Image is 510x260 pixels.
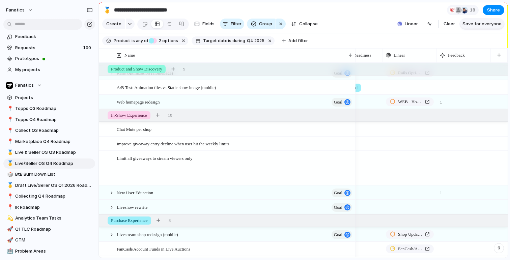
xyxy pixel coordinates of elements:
button: Filter [220,19,244,29]
button: isany of [130,37,149,45]
span: 8 [169,217,171,224]
span: Product [114,38,130,44]
a: FanCash/Account Funds in Live Auctions [386,244,434,253]
a: My projects [3,65,95,75]
span: 2 [157,38,162,43]
div: 📍Marketplace Q4 Roadmap [3,137,95,147]
span: Collect Q3 Roadmap [15,127,93,134]
div: 🥇 [7,160,12,167]
span: fanatics [6,7,25,13]
span: Livestream shop redesign (mobile) [117,230,178,238]
span: Collecting Q4 Roadmap [15,193,93,200]
div: 📍 [7,203,12,211]
a: 📍Topps Q4 Roadmap [3,115,95,125]
button: 🥇 [6,182,13,189]
div: 📍 [7,127,12,135]
span: BtB Burn Down List [15,171,93,178]
button: Q4 2025 [246,37,266,45]
span: Q1 TLC Roadmap [15,226,93,233]
div: 🥇 [7,181,12,189]
button: Collapse [288,19,320,29]
span: Add filter [288,38,308,44]
span: is [228,38,231,44]
span: 18 [470,7,477,13]
a: Projects [3,93,95,103]
div: 🥇Live/Seller OS Q4 Roadmap [3,158,95,169]
div: 🎲 [7,171,12,178]
div: 📍 [7,116,12,123]
span: 9 [183,66,186,73]
span: Web homepage redesign [117,98,160,106]
span: Analytics Team Tasks [15,215,93,222]
span: Fanatics [15,82,34,89]
span: goal [334,97,342,107]
span: Projects [15,94,93,101]
a: 🏥Problem Areas [3,246,95,256]
span: 100 [83,45,92,51]
button: 📍 [6,127,13,134]
span: 1 [437,95,445,106]
button: 🚀 [6,237,13,243]
span: Live/Seller OS Q4 Roadmap [15,160,93,167]
button: 🥇 [6,149,13,156]
button: goal [332,189,352,197]
button: goal [332,230,352,239]
span: Linear [405,21,418,27]
a: 📍Topps Q3 Roadmap [3,104,95,114]
button: 📍 [6,204,13,211]
span: Limit all giveaways to stream viewers only [117,154,193,162]
span: Requests [15,45,81,51]
span: Feedback [448,52,465,59]
div: 🚀 [7,225,12,233]
span: Improve giveaway entry decline when user hit the weekly limits [117,140,229,147]
a: 📍Collect Q3 Roadmap [3,125,95,136]
button: goal [332,69,352,78]
button: Group [247,19,276,29]
button: isduring [227,37,246,45]
a: 🎲BtB Burn Down List [3,169,95,179]
span: goal [334,230,342,239]
a: 💫Analytics Team Tasks [3,213,95,223]
button: Clear [441,19,458,29]
span: Topps Q3 Roadmap [15,105,93,112]
span: Product and Show Discovery [111,66,162,73]
button: 📍 [6,105,13,112]
button: 🏥 [6,248,13,255]
div: 🥇 [104,5,111,15]
button: 🥇 [6,160,13,167]
span: Save for everyone [462,21,502,27]
button: 🚀 [6,226,13,233]
a: Prototypes [3,54,95,64]
span: Problem Areas [15,248,93,255]
span: Liveshow rewrite [117,203,147,211]
button: 💫 [6,215,13,222]
button: goal [332,98,352,107]
span: during [231,38,245,44]
span: any of [135,38,148,44]
span: Live & Seller OS Q3 Roadmap [15,149,93,156]
span: Target date [203,38,227,44]
span: My projects [15,66,93,73]
span: 10 [168,112,172,119]
button: 📍 [6,116,13,123]
div: 🥇 [7,149,12,156]
a: 📍Collecting Q4 Roadmap [3,191,95,201]
button: Add filter [278,36,312,46]
a: 🚀GTM [3,235,95,245]
span: Create [106,21,121,27]
div: 🚀Q1 TLC Roadmap [3,224,95,234]
a: Requests100 [3,43,95,53]
span: GTM [15,237,93,243]
span: Topps Q4 Roadmap [15,116,93,123]
a: 🥇Live & Seller OS Q3 Roadmap [3,147,95,157]
button: Linear [395,19,421,29]
span: Marketplace Q4 Roadmap [15,138,93,145]
span: Fields [202,21,215,27]
span: Clear [444,21,455,27]
span: New User Education [117,189,153,196]
a: 📍IR Roadmap [3,202,95,212]
button: 📍 [6,138,13,145]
